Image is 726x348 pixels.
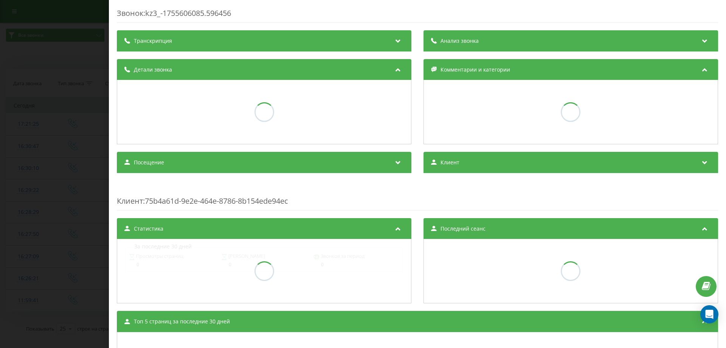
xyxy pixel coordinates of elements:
[134,37,172,45] span: Транскрипция
[441,37,479,45] span: Анализ звонка
[117,196,143,206] span: Клиент
[134,318,230,325] span: Топ 5 страниц за последние 30 дней
[134,225,163,233] span: Статистика
[134,159,164,166] span: Посещение
[134,66,172,73] span: Детали звонка
[117,181,718,211] div: : 75b4a61d-9e2e-464e-8786-8b154ede94ec
[700,305,718,323] div: Open Intercom Messenger
[441,66,510,73] span: Комментарии и категории
[117,8,718,23] div: Звонок : kz3_-1755606085.596456
[441,225,486,233] span: Последний сеанс
[441,159,459,166] span: Клиент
